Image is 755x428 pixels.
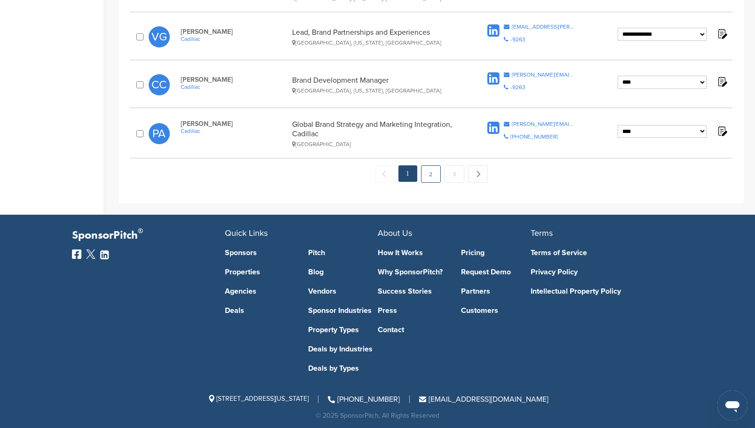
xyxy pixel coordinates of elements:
div: [GEOGRAPHIC_DATA], [US_STATE], [GEOGRAPHIC_DATA] [292,39,460,46]
a: Pitch [308,249,378,257]
a: Cadillac [181,128,287,134]
div: [PERSON_NAME][EMAIL_ADDRESS][PERSON_NAME][DOMAIN_NAME] [512,72,574,78]
a: Agencies [225,288,294,295]
a: Sponsor Industries [308,307,378,314]
span: CC [149,74,170,95]
iframe: Button to launch messaging window [717,390,747,420]
div: -9263 [510,85,525,90]
div: [PERSON_NAME][EMAIL_ADDRESS][PERSON_NAME][DOMAIN_NAME] [512,121,574,127]
a: [EMAIL_ADDRESS][DOMAIN_NAME] [419,395,548,404]
a: Why SponsorPitch? [378,268,447,276]
a: 3 [445,165,464,183]
span: About Us [378,228,412,238]
em: 1 [398,165,417,182]
div: Brand Development Manager [292,76,460,94]
a: Cadillac [181,36,287,42]
a: 2 [421,165,441,183]
p: SponsorPitch [72,229,225,242]
a: Cadillac [181,84,287,90]
div: [GEOGRAPHIC_DATA], [US_STATE], [GEOGRAPHIC_DATA] [292,87,460,94]
span: [PERSON_NAME] [181,120,287,128]
div: [EMAIL_ADDRESS][PERSON_NAME][DOMAIN_NAME] [512,24,574,30]
div: [PHONE_NUMBER] [510,134,558,140]
a: Privacy Policy [531,268,669,276]
a: Intellectual Property Policy [531,288,669,295]
a: Success Stories [378,288,447,295]
a: Customers [461,307,531,314]
a: Next → [468,165,488,183]
span: [PERSON_NAME] [181,28,287,36]
a: How It Works [378,249,447,257]
img: Notes [716,28,728,39]
div: Global Brand Strategy and Marketing Integration, Cadillac [292,120,460,148]
div: [GEOGRAPHIC_DATA] [292,141,460,148]
img: Notes [716,76,728,87]
a: Deals by Industries [308,345,378,353]
a: [PHONE_NUMBER] [328,395,400,404]
span: ← Previous [375,165,395,183]
a: Contact [378,326,447,334]
span: [PERSON_NAME] [181,76,287,84]
span: VG [149,26,170,47]
img: Facebook [72,249,81,259]
div: -9263 [510,37,525,42]
a: Deals [225,307,294,314]
a: Partners [461,288,531,295]
img: Notes [716,125,728,137]
a: Blog [308,268,378,276]
div: © 2025 SponsorPitch, All Rights Reserved [72,412,683,419]
a: Deals by Types [308,365,378,372]
img: Twitter [86,249,95,259]
span: [STREET_ADDRESS][US_STATE] [207,395,309,403]
a: Property Types [308,326,378,334]
a: Terms of Service [531,249,669,257]
a: Vendors [308,288,378,295]
a: Pricing [461,249,531,257]
span: Terms [531,228,553,238]
a: Sponsors [225,249,294,257]
a: Request Demo [461,268,531,276]
span: Quick Links [225,228,268,238]
div: Lead, Brand Partnerships and Experiences [292,28,460,46]
a: Properties [225,268,294,276]
a: Press [378,307,447,314]
span: ® [138,225,143,237]
span: PA [149,123,170,144]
